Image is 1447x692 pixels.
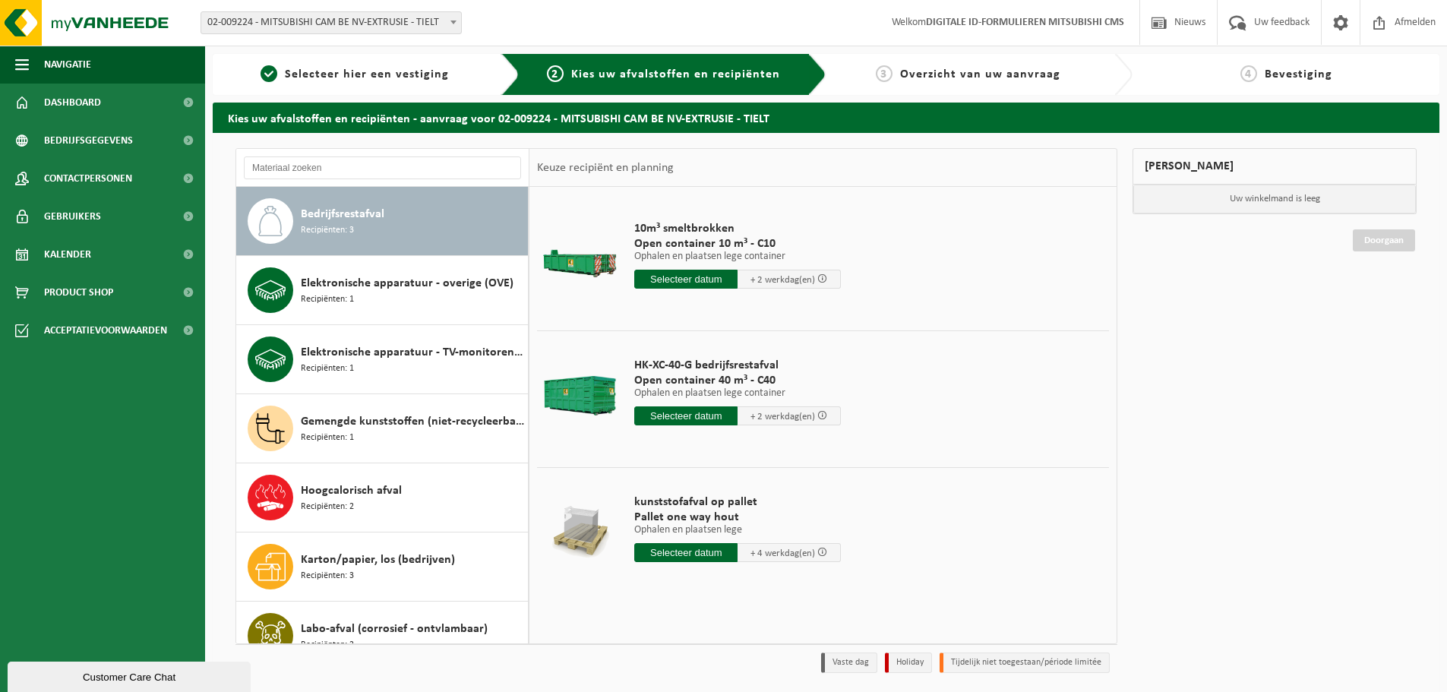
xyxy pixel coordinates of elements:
button: Bedrijfsrestafval Recipiënten: 3 [236,187,529,256]
span: Bedrijfsgegevens [44,122,133,160]
span: Kies uw afvalstoffen en recipiënten [571,68,780,81]
span: Navigatie [44,46,91,84]
span: Acceptatievoorwaarden [44,311,167,349]
span: Recipiënten: 1 [301,431,354,445]
span: Product Shop [44,273,113,311]
input: Selecteer datum [634,543,738,562]
span: Elektronische apparatuur - overige (OVE) [301,274,513,292]
button: Elektronische apparatuur - overige (OVE) Recipiënten: 1 [236,256,529,325]
button: Karton/papier, los (bedrijven) Recipiënten: 3 [236,532,529,602]
span: Labo-afval (corrosief - ontvlambaar) [301,620,488,638]
li: Holiday [885,653,932,673]
p: Ophalen en plaatsen lege container [634,388,841,399]
li: Vaste dag [821,653,877,673]
p: Uw winkelmand is leeg [1133,185,1416,213]
div: [PERSON_NAME] [1133,148,1417,185]
input: Materiaal zoeken [244,156,521,179]
span: Selecteer hier een vestiging [285,68,449,81]
span: 10m³ smeltbrokken [634,221,841,236]
span: 1 [261,65,277,82]
span: Gebruikers [44,197,101,235]
a: Doorgaan [1353,229,1415,251]
a: 1Selecteer hier een vestiging [220,65,489,84]
span: Recipiënten: 2 [301,500,354,514]
div: Keuze recipiënt en planning [529,149,681,187]
button: Labo-afval (corrosief - ontvlambaar) Recipiënten: 2 [236,602,529,671]
span: Dashboard [44,84,101,122]
span: Open container 10 m³ - C10 [634,236,841,251]
p: Ophalen en plaatsen lege container [634,251,841,262]
span: Recipiënten: 3 [301,569,354,583]
span: Bevestiging [1265,68,1332,81]
input: Selecteer datum [634,406,738,425]
span: + 2 werkdag(en) [750,412,815,422]
span: Contactpersonen [44,160,132,197]
span: 02-009224 - MITSUBISHI CAM BE NV-EXTRUSIE - TIELT [201,12,461,33]
span: Recipiënten: 3 [301,223,354,238]
span: 02-009224 - MITSUBISHI CAM BE NV-EXTRUSIE - TIELT [201,11,462,34]
span: Overzicht van uw aanvraag [900,68,1060,81]
span: Karton/papier, los (bedrijven) [301,551,455,569]
iframe: chat widget [8,659,254,692]
span: Pallet one way hout [634,510,841,525]
span: 4 [1240,65,1257,82]
button: Gemengde kunststoffen (niet-recycleerbaar), exclusief PVC Recipiënten: 1 [236,394,529,463]
button: Hoogcalorisch afval Recipiënten: 2 [236,463,529,532]
span: Recipiënten: 2 [301,638,354,653]
span: Hoogcalorisch afval [301,482,402,500]
span: Open container 40 m³ - C40 [634,373,841,388]
button: Elektronische apparatuur - TV-monitoren (TVM) Recipiënten: 1 [236,325,529,394]
span: 2 [547,65,564,82]
span: Elektronische apparatuur - TV-monitoren (TVM) [301,343,524,362]
li: Tijdelijk niet toegestaan/période limitée [940,653,1110,673]
input: Selecteer datum [634,270,738,289]
span: Recipiënten: 1 [301,292,354,307]
span: Bedrijfsrestafval [301,205,384,223]
span: Gemengde kunststoffen (niet-recycleerbaar), exclusief PVC [301,412,524,431]
span: Kalender [44,235,91,273]
span: + 2 werkdag(en) [750,275,815,285]
strong: DIGITALE ID-FORMULIEREN MITSUBISHI CMS [926,17,1124,28]
span: 3 [876,65,893,82]
p: Ophalen en plaatsen lege [634,525,841,536]
span: kunststofafval op pallet [634,495,841,510]
h2: Kies uw afvalstoffen en recipiënten - aanvraag voor 02-009224 - MITSUBISHI CAM BE NV-EXTRUSIE - T... [213,103,1439,132]
span: Recipiënten: 1 [301,362,354,376]
span: + 4 werkdag(en) [750,548,815,558]
span: HK-XC-40-G bedrijfsrestafval [634,358,841,373]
